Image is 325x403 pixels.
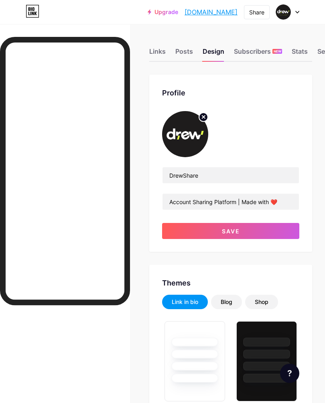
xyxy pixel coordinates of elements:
[185,7,238,17] a: [DOMAIN_NAME]
[162,223,299,239] button: Save
[172,298,198,306] div: Link in bio
[162,167,299,183] input: Name
[148,9,178,15] a: Upgrade
[292,47,308,61] div: Stats
[175,47,193,61] div: Posts
[234,47,282,61] div: Subscribers
[203,47,224,61] div: Design
[162,277,299,288] div: Themes
[276,4,291,20] img: oddeskin
[255,298,268,306] div: Shop
[274,49,281,54] span: NEW
[249,8,264,16] div: Share
[162,194,299,210] input: Bio
[222,228,240,235] span: Save
[221,298,232,306] div: Blog
[149,47,166,61] div: Links
[162,111,208,157] img: oddeskin
[162,87,299,98] div: Profile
